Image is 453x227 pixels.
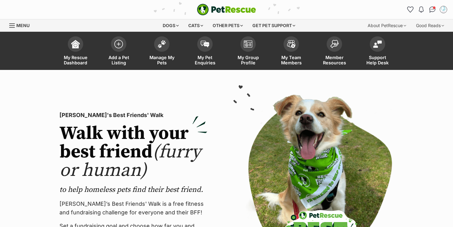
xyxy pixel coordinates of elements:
img: help-desk-icon-fdf02630f3aa405de69fd3d07c3f3aa587a6932b1a1747fa1d2bba05be0121f9.svg [373,40,382,48]
a: Conversations [427,5,437,14]
div: Cats [184,19,207,32]
span: My Pet Enquiries [191,55,219,65]
p: to help homeless pets find their best friend. [59,185,207,195]
img: add-pet-listing-icon-0afa8454b4691262ce3f59096e99ab1cd57d4a30225e0717b998d2c9b9846f56.svg [114,40,123,48]
button: My account [439,5,448,14]
span: Member Resources [320,55,348,65]
a: Menu [9,19,34,30]
a: Member Resources [313,33,356,70]
div: About PetRescue [363,19,410,32]
a: My Pet Enquiries [183,33,226,70]
img: logo-e224e6f780fb5917bec1dbf3a21bbac754714ae5b6737aabdf751b685950b380.svg [197,4,256,15]
a: Manage My Pets [140,33,183,70]
span: (furry or human) [59,140,201,182]
span: My Group Profile [234,55,262,65]
div: Good Reads [412,19,448,32]
img: team-members-icon-5396bd8760b3fe7c0b43da4ab00e1e3bb1a5d9ba89233759b79545d2d3fc5d0d.svg [287,40,296,48]
p: [PERSON_NAME]'s Best Friends' Walk [59,111,207,120]
img: member-resources-icon-8e73f808a243e03378d46382f2149f9095a855e16c252ad45f914b54edf8863c.svg [330,40,339,48]
ul: Account quick links [405,5,448,14]
a: My Group Profile [226,33,270,70]
a: PetRescue [197,4,256,15]
button: Notifications [416,5,426,14]
img: group-profile-icon-3fa3cf56718a62981997c0bc7e787c4b2cf8bcc04b72c1350f741eb67cf2f40e.svg [244,40,252,48]
img: dashboard-icon-eb2f2d2d3e046f16d808141f083e7271f6b2e854fb5c12c21221c1fb7104beca.svg [71,40,80,48]
a: My Team Members [270,33,313,70]
div: Other pets [208,19,247,32]
span: My Team Members [277,55,305,65]
img: manage-my-pets-icon-02211641906a0b7f246fdf0571729dbe1e7629f14944591b6c1af311fb30b64b.svg [157,40,166,48]
img: Happy Tails profile pic [440,6,447,13]
h2: Walk with your best friend [59,124,207,180]
p: [PERSON_NAME]’s Best Friends' Walk is a free fitness and fundraising challenge for everyone and t... [59,200,207,217]
span: Menu [16,23,30,28]
img: notifications-46538b983faf8c2785f20acdc204bb7945ddae34d4c08c2a6579f10ce5e182be.svg [419,6,424,13]
span: Manage My Pets [148,55,176,65]
span: Add a Pet Listing [105,55,133,65]
div: Get pet support [248,19,300,32]
span: Support Help Desk [364,55,391,65]
img: chat-41dd97257d64d25036548639549fe6c8038ab92f7586957e7f3b1b290dea8141.svg [429,6,436,13]
a: My Rescue Dashboard [54,33,97,70]
a: Favourites [405,5,415,14]
a: Support Help Desk [356,33,399,70]
a: Add a Pet Listing [97,33,140,70]
span: My Rescue Dashboard [62,55,89,65]
div: Dogs [158,19,183,32]
img: pet-enquiries-icon-7e3ad2cf08bfb03b45e93fb7055b45f3efa6380592205ae92323e6603595dc1f.svg [201,41,209,47]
